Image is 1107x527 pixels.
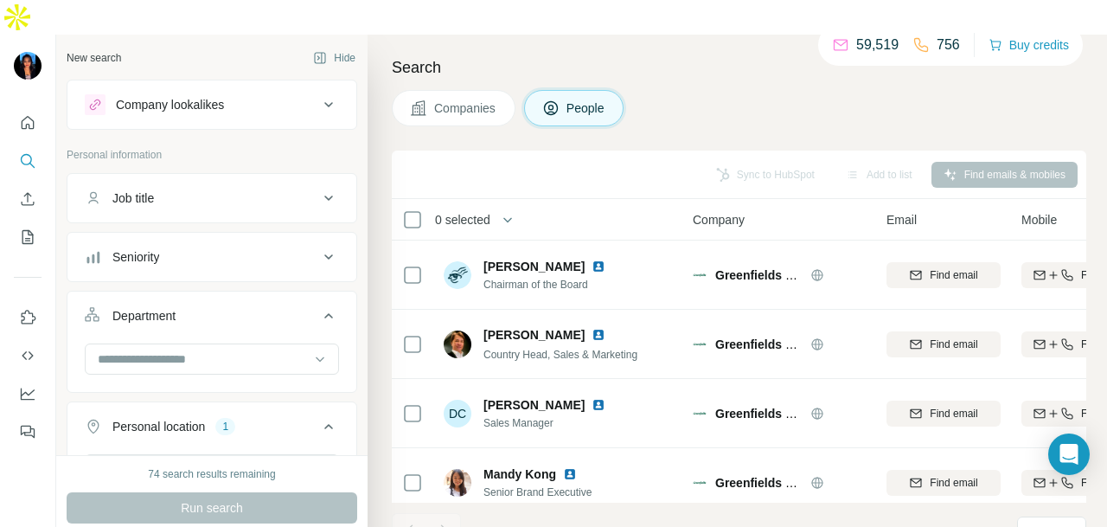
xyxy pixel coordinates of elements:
[434,100,497,117] span: Companies
[566,100,606,117] span: People
[444,469,471,497] img: Avatar
[483,277,626,292] span: Chairman of the Board
[930,337,977,352] span: Find email
[930,406,977,421] span: Find email
[693,211,745,228] span: Company
[693,476,707,490] img: Logo of Greenfields Dairy Group
[116,96,224,113] div: Company lookalikes
[483,466,556,483] span: Mandy Kong
[592,328,605,342] img: LinkedIn logo
[392,55,1086,80] h4: Search
[112,418,205,435] div: Personal location
[715,407,855,421] span: Greenfields Dairy Group
[483,485,598,500] span: Senior Brand Executive
[14,378,42,409] button: Dashboard
[693,407,707,421] img: Logo of Greenfields Dairy Group
[444,261,471,289] img: Avatar
[112,248,159,266] div: Seniority
[1048,434,1090,475] div: Open Intercom Messenger
[483,396,585,414] span: [PERSON_NAME]
[937,35,960,55] p: 756
[856,35,899,55] p: 59,519
[886,401,1001,427] button: Find email
[563,467,577,481] img: LinkedIn logo
[989,33,1069,57] button: Buy credits
[592,398,605,412] img: LinkedIn logo
[301,45,368,71] button: Hide
[14,340,42,371] button: Use Surfe API
[1021,211,1057,228] span: Mobile
[67,147,357,163] p: Personal information
[592,260,605,273] img: LinkedIn logo
[435,211,490,228] span: 0 selected
[483,326,585,344] span: [PERSON_NAME]
[886,262,1001,288] button: Find email
[112,307,176,325] div: Department
[444,331,471,358] img: Avatar
[483,415,626,431] span: Sales Manager
[14,183,42,215] button: Enrich CSV
[715,337,855,351] span: Greenfields Dairy Group
[215,419,235,434] div: 1
[483,349,637,361] span: Country Head, Sales & Marketing
[715,268,855,282] span: Greenfields Dairy Group
[67,84,356,125] button: Company lookalikes
[67,236,356,278] button: Seniority
[67,295,356,344] button: Department
[693,337,707,351] img: Logo of Greenfields Dairy Group
[930,475,977,491] span: Find email
[148,466,275,482] div: 74 search results remaining
[14,416,42,447] button: Feedback
[886,211,917,228] span: Email
[14,145,42,177] button: Search
[14,302,42,333] button: Use Surfe on LinkedIn
[930,267,977,283] span: Find email
[483,258,585,275] span: [PERSON_NAME]
[14,107,42,138] button: Quick start
[14,52,42,80] img: Avatar
[112,190,154,207] div: Job title
[67,406,356,454] button: Personal location1
[444,400,471,427] div: DC
[67,50,121,66] div: New search
[715,476,855,490] span: Greenfields Dairy Group
[886,331,1001,357] button: Find email
[693,268,707,282] img: Logo of Greenfields Dairy Group
[886,470,1001,496] button: Find email
[14,222,42,253] button: My lists
[67,177,356,219] button: Job title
